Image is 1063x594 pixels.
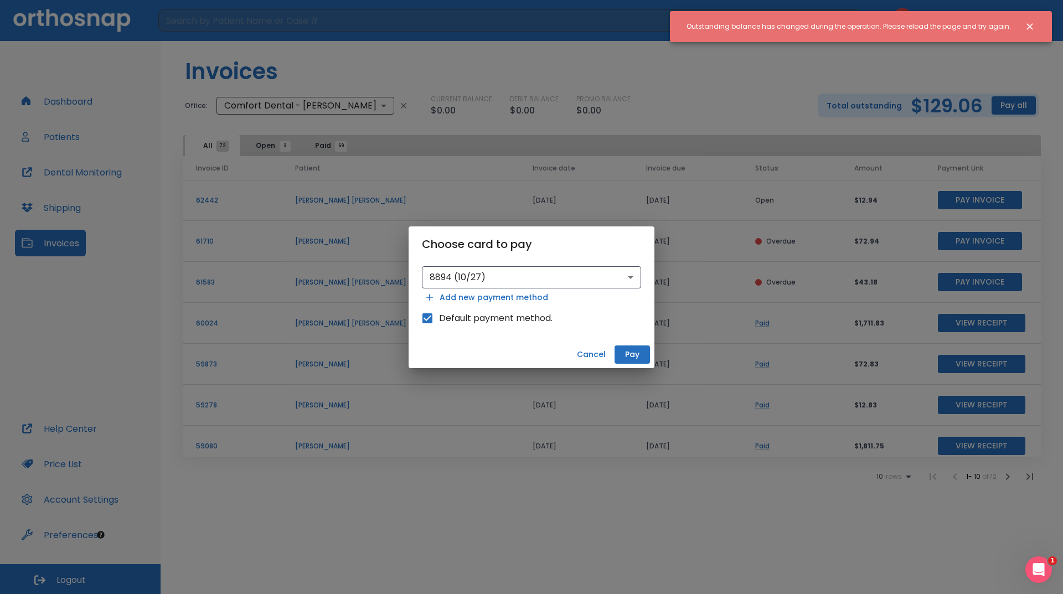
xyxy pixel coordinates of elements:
button: Add new payment method [422,288,553,307]
div: 8894 (10/27) [422,266,641,288]
button: Pay [615,345,650,364]
h2: Choose card to pay [409,226,654,262]
span: 1 [1048,556,1057,565]
span: Default payment method. [439,312,553,325]
button: Close notification [1020,17,1040,37]
div: Outstanding balance has changed during the operation. Please reload the page and try again. [687,17,1011,36]
iframe: Intercom live chat [1025,556,1052,583]
button: Cancel [572,345,610,364]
